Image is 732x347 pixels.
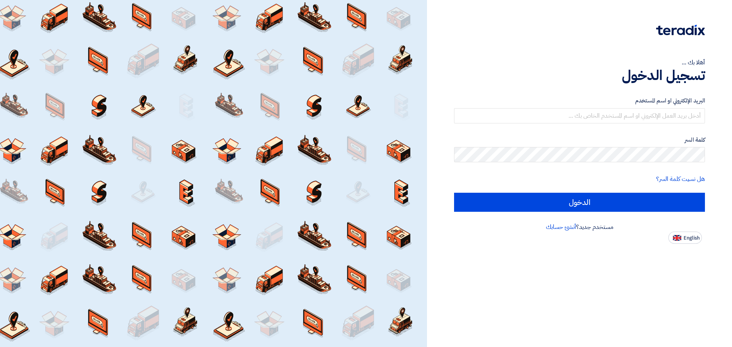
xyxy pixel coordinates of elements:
[668,232,702,244] button: English
[454,96,705,105] label: البريد الإلكتروني او اسم المستخدم
[454,193,705,212] input: الدخول
[454,136,705,144] label: كلمة السر
[656,25,705,35] img: Teradix logo
[454,108,705,123] input: أدخل بريد العمل الإلكتروني او اسم المستخدم الخاص بك ...
[454,58,705,67] div: أهلا بك ...
[454,222,705,232] div: مستخدم جديد؟
[656,174,705,184] a: هل نسيت كلمة السر؟
[684,235,700,241] span: English
[454,67,705,84] h1: تسجيل الدخول
[546,222,576,232] a: أنشئ حسابك
[673,235,681,241] img: en-US.png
